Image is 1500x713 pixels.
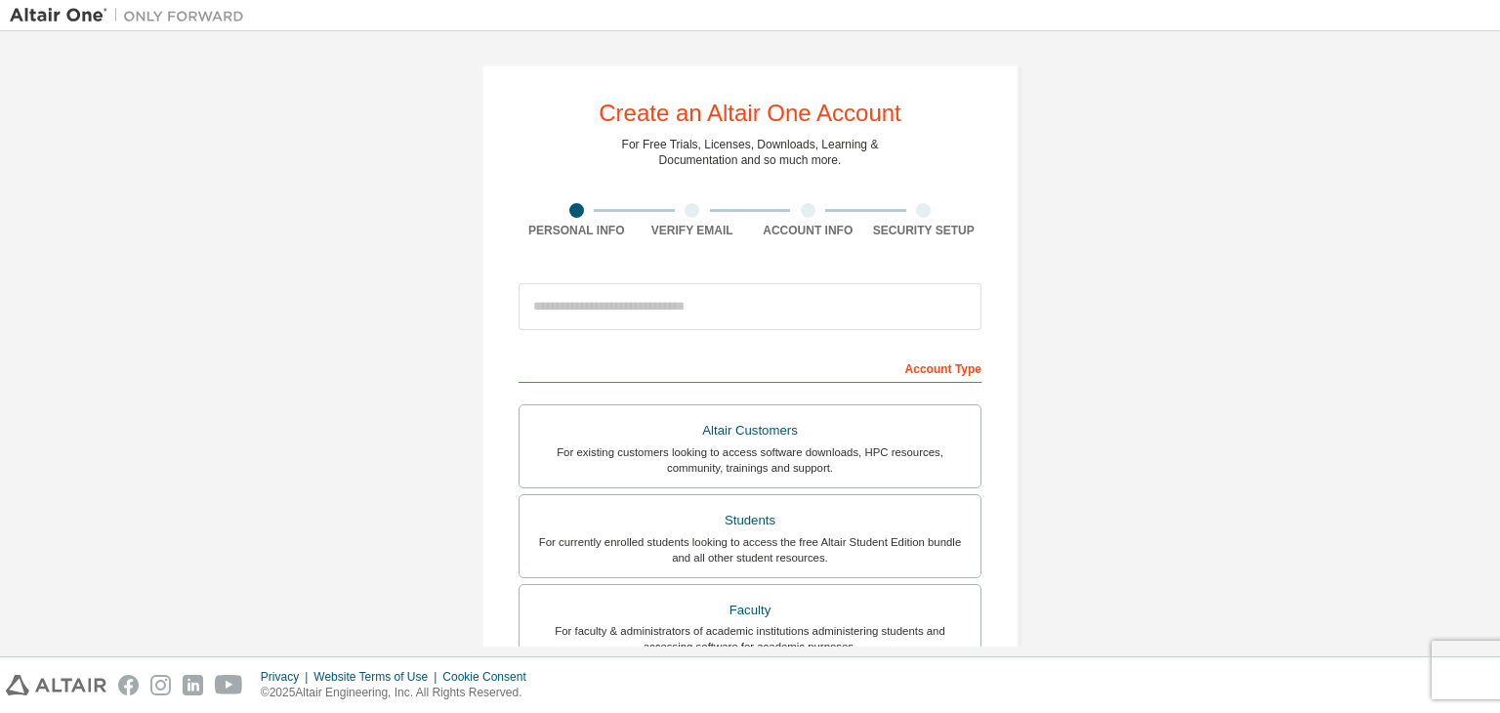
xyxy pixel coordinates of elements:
[519,352,981,383] div: Account Type
[183,675,203,695] img: linkedin.svg
[261,685,538,701] p: © 2025 Altair Engineering, Inc. All Rights Reserved.
[215,675,243,695] img: youtube.svg
[635,223,751,238] div: Verify Email
[531,507,969,534] div: Students
[6,675,106,695] img: altair_logo.svg
[313,669,442,685] div: Website Terms of Use
[261,669,313,685] div: Privacy
[531,534,969,566] div: For currently enrolled students looking to access the free Altair Student Edition bundle and all ...
[622,137,879,168] div: For Free Trials, Licenses, Downloads, Learning & Documentation and so much more.
[519,223,635,238] div: Personal Info
[531,444,969,476] div: For existing customers looking to access software downloads, HPC resources, community, trainings ...
[10,6,254,25] img: Altair One
[442,669,537,685] div: Cookie Consent
[150,675,171,695] img: instagram.svg
[866,223,982,238] div: Security Setup
[531,597,969,624] div: Faculty
[118,675,139,695] img: facebook.svg
[531,417,969,444] div: Altair Customers
[599,102,901,125] div: Create an Altair One Account
[750,223,866,238] div: Account Info
[531,623,969,654] div: For faculty & administrators of academic institutions administering students and accessing softwa...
